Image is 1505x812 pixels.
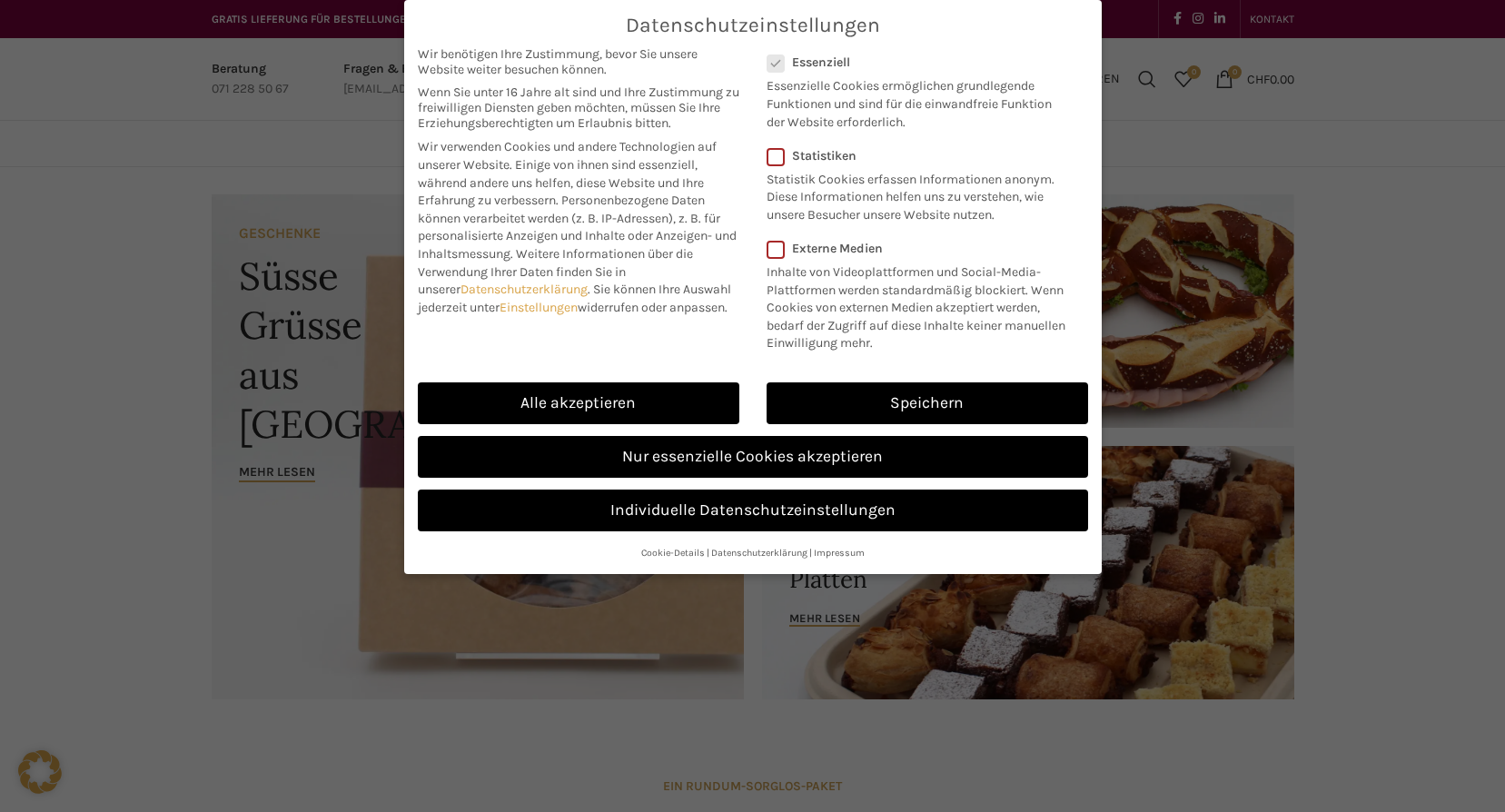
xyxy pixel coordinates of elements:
a: Einstellungen [500,300,578,315]
label: Essenziell [767,54,1064,70]
a: Datenschutzerklärung [711,547,807,559]
label: Statistiken [767,148,1064,163]
span: Personenbezogene Daten können verarbeitet werden (z. B. IP-Adressen), z. B. für personalisierte A... [418,193,737,262]
a: Individuelle Datenschutzeinstellungen [418,490,1088,531]
p: Statistik Cookies erfassen Informationen anonym. Diese Informationen helfen uns zu verstehen, wie... [767,163,1064,224]
a: Alle akzeptieren [418,382,739,424]
span: Weitere Informationen über die Verwendung Ihrer Daten finden Sie in unserer . [418,246,693,297]
label: Externe Medien [767,241,1076,256]
span: Wir benötigen Ihre Zustimmung, bevor Sie unsere Website weiter besuchen können. [418,46,739,77]
a: Cookie-Details [641,547,705,559]
a: Nur essenzielle Cookies akzeptieren [418,436,1088,478]
span: Wir verwenden Cookies und andere Technologien auf unserer Website. Einige von ihnen sind essenzie... [418,139,717,208]
span: Datenschutzeinstellungen [626,14,880,37]
a: Speichern [767,382,1088,424]
a: Datenschutzerklärung [460,282,588,297]
p: Essenzielle Cookies ermöglichen grundlegende Funktionen und sind für die einwandfreie Funktion de... [767,70,1064,131]
p: Inhalte von Videoplattformen und Social-Media-Plattformen werden standardmäßig blockiert. Wenn Co... [767,256,1076,352]
a: Impressum [814,547,865,559]
span: Wenn Sie unter 16 Jahre alt sind und Ihre Zustimmung zu freiwilligen Diensten geben möchten, müss... [418,84,739,131]
span: Sie können Ihre Auswahl jederzeit unter widerrufen oder anpassen. [418,282,731,315]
